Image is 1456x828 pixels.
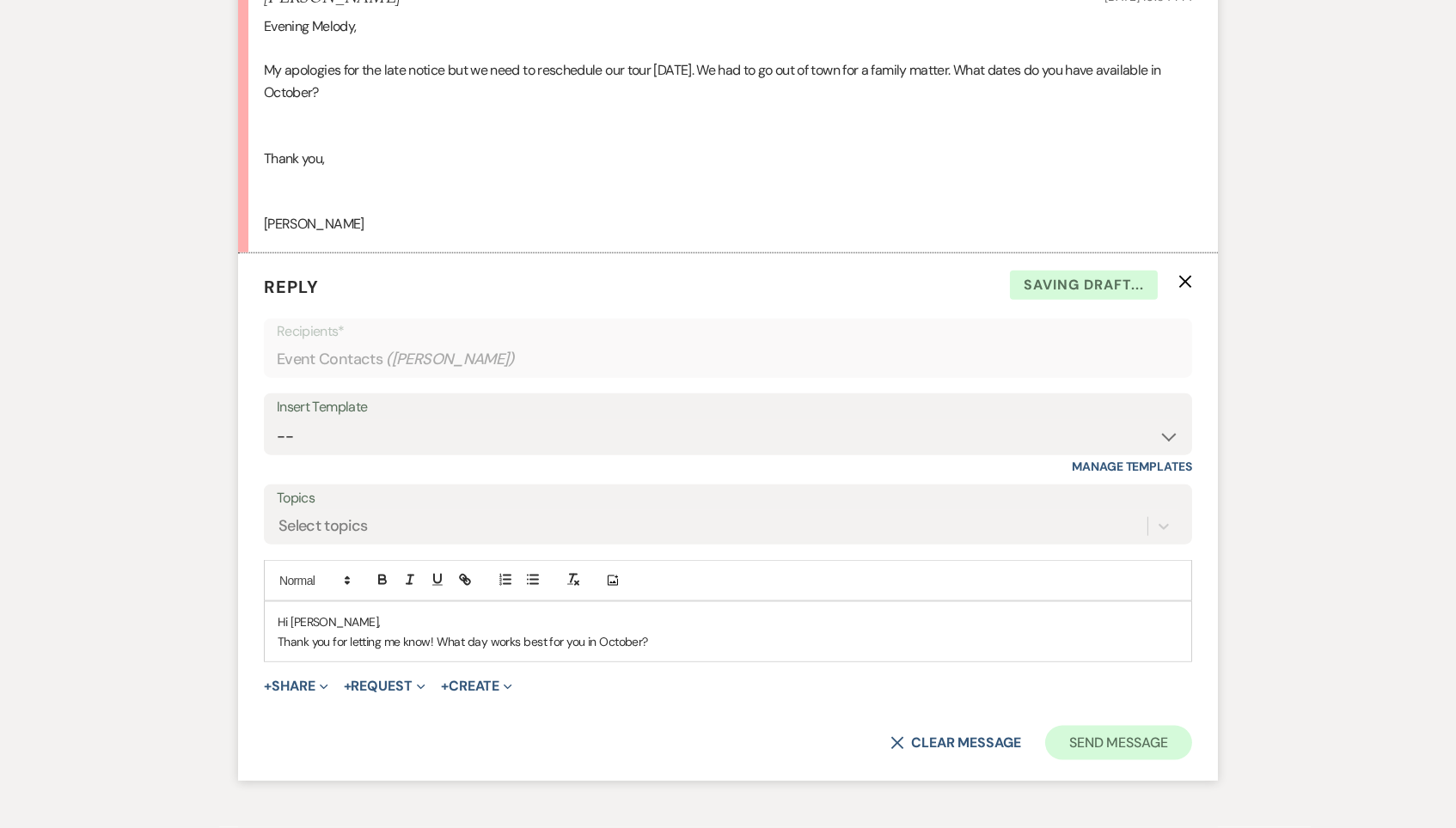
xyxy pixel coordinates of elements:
button: Share [264,679,328,693]
button: Send Message [1045,726,1192,760]
span: ( [PERSON_NAME] ) [386,348,515,371]
div: Insert Template [277,395,1179,420]
button: Create [441,679,512,693]
span: Saving draft... [1010,271,1158,300]
span: + [264,679,272,693]
label: Topics [277,486,1179,511]
span: Reply [264,276,319,298]
p: Thank you for letting me know! What day works best for you in October? [278,632,1178,651]
div: Evening Melody, My apologies for the late notice but we need to reschedule our tour [DATE]. We ha... [264,15,1192,235]
p: Hi [PERSON_NAME], [278,612,1178,631]
div: Select topics [278,515,368,539]
span: + [344,679,352,693]
span: + [441,679,449,693]
div: Event Contacts [277,343,1179,376]
a: Manage Templates [1072,459,1192,474]
p: Recipients* [277,320,1179,343]
button: Clear message [890,736,1021,750]
button: Request [344,679,425,693]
